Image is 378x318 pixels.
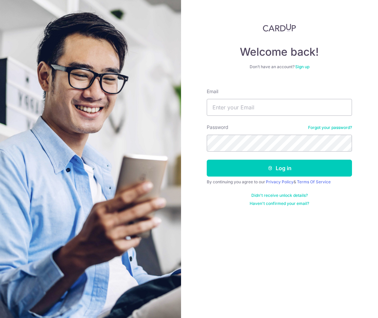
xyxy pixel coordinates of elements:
[308,125,352,130] a: Forgot your password?
[207,88,218,95] label: Email
[207,45,352,59] h4: Welcome back!
[266,179,294,184] a: Privacy Policy
[207,64,352,70] div: Don’t have an account?
[250,201,309,206] a: Haven't confirmed your email?
[251,193,308,198] a: Didn't receive unlock details?
[207,99,352,116] input: Enter your Email
[263,24,296,32] img: CardUp Logo
[207,124,228,131] label: Password
[295,64,309,69] a: Sign up
[297,179,331,184] a: Terms Of Service
[207,179,352,185] div: By continuing you agree to our &
[207,160,352,177] button: Log in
